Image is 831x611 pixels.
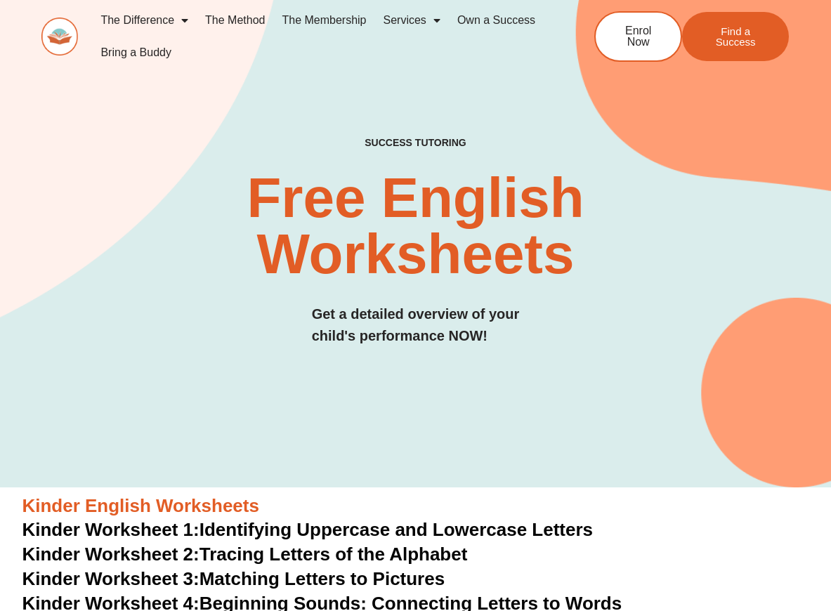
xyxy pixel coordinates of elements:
a: Services [375,4,449,37]
a: The Method [197,4,273,37]
h4: SUCCESS TUTORING​ [305,137,526,149]
a: The Difference [92,4,197,37]
a: Find a Success [682,12,789,61]
h3: Get a detailed overview of your child's performance NOW! [312,303,520,347]
a: Kinder Worksheet 2:Tracing Letters of the Alphabet [22,544,468,565]
span: Kinder Worksheet 2: [22,544,199,565]
h3: Kinder English Worksheets [22,494,809,518]
span: Kinder Worksheet 1: [22,519,199,540]
a: Enrol Now [594,11,682,62]
span: Enrol Now [617,25,660,48]
span: Find a Success [703,26,768,47]
nav: Menu [92,4,551,69]
a: The Membership [273,4,374,37]
a: Own a Success [449,4,544,37]
span: Kinder Worksheet 3: [22,568,199,589]
a: Bring a Buddy [92,37,180,69]
a: Kinder Worksheet 1:Identifying Uppercase and Lowercase Letters [22,519,594,540]
a: Kinder Worksheet 3:Matching Letters to Pictures [22,568,445,589]
h2: Free English Worksheets​ [169,170,662,282]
